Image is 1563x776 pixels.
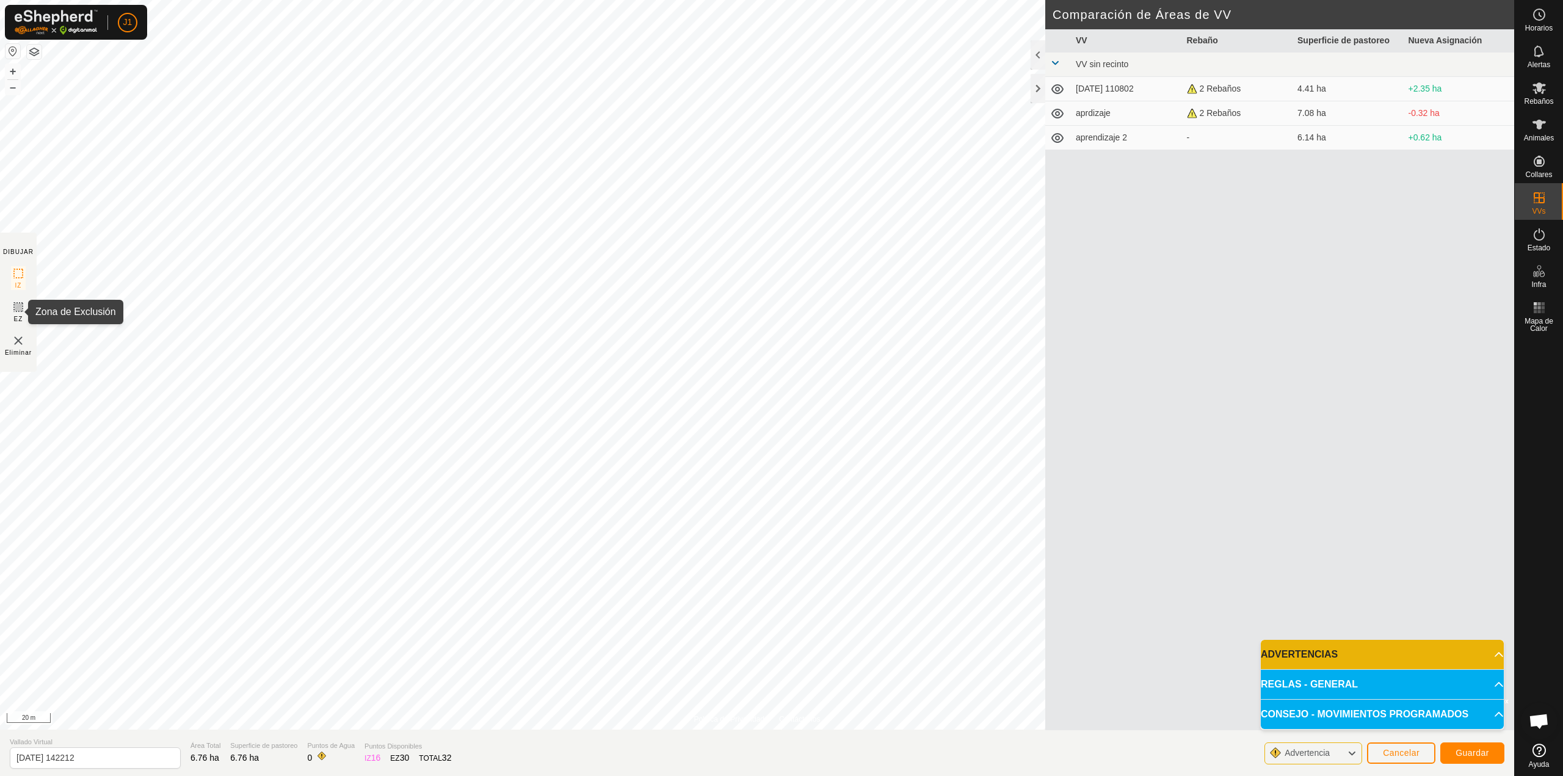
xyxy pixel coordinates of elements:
[1182,29,1293,53] th: Rebaño
[1187,82,1288,95] div: 2 Rebaños
[230,741,297,751] span: Superficie de pastoreo
[1404,29,1515,53] th: Nueva Asignación
[442,753,452,763] span: 32
[1261,677,1358,692] span: REGLAS - GENERAL
[1187,107,1288,120] div: 2 Rebaños
[1053,7,1514,22] h2: Comparación de Áreas de VV
[1071,126,1182,150] td: aprendizaje 2
[371,753,381,763] span: 16
[1524,134,1554,142] span: Animales
[1532,208,1545,215] span: VVs
[190,741,220,751] span: Área Total
[3,247,34,256] div: DIBUJAR
[1456,748,1489,758] span: Guardar
[1440,742,1504,764] button: Guardar
[1076,59,1128,69] span: VV sin recinto
[307,741,355,751] span: Puntos de Agua
[1071,101,1182,126] td: aprdizaje
[1261,707,1468,722] span: CONSEJO - MOVIMIENTOS PROGRAMADOS
[27,45,42,59] button: Capas del Mapa
[779,714,820,725] a: Contáctenos
[5,348,32,357] span: Eliminar
[1071,29,1182,53] th: VV
[400,753,410,763] span: 30
[5,64,20,79] button: +
[364,741,451,752] span: Puntos Disponibles
[390,752,409,764] div: EZ
[1383,748,1420,758] span: Cancelar
[1367,742,1435,764] button: Cancelar
[1293,126,1404,150] td: 6.14 ha
[10,737,181,747] span: Vallado Virtual
[190,753,219,763] span: 6.76 ha
[14,314,23,324] span: EZ
[5,80,20,95] button: –
[1404,126,1515,150] td: +0.62 ha
[1261,640,1504,669] p-accordion-header: ADVERTENCIAS
[1285,748,1330,758] span: Advertencia
[1529,761,1550,768] span: Ayuda
[419,752,451,764] div: TOTAL
[1521,703,1558,739] div: Chat abierto
[230,753,259,763] span: 6.76 ha
[1261,647,1338,662] span: ADVERTENCIAS
[1525,24,1553,32] span: Horarios
[1293,77,1404,101] td: 4.41 ha
[1293,29,1404,53] th: Superficie de pastoreo
[694,714,764,725] a: Política de Privacidad
[1528,61,1550,68] span: Alertas
[1528,244,1550,252] span: Estado
[1404,77,1515,101] td: +2.35 ha
[1515,739,1563,773] a: Ayuda
[5,44,20,59] button: Restablecer Mapa
[1518,317,1560,332] span: Mapa de Calor
[307,753,312,763] span: 0
[11,333,26,348] img: VV
[1187,131,1288,144] div: -
[1261,700,1504,729] p-accordion-header: CONSEJO - MOVIMIENTOS PROGRAMADOS
[1531,281,1546,288] span: Infra
[1524,98,1553,105] span: Rebaños
[1404,101,1515,126] td: -0.32 ha
[364,752,380,764] div: IZ
[15,10,98,35] img: Logo Gallagher
[1071,77,1182,101] td: [DATE] 110802
[15,281,22,290] span: IZ
[1261,670,1504,699] p-accordion-header: REGLAS - GENERAL
[1525,171,1552,178] span: Collares
[1293,101,1404,126] td: 7.08 ha
[123,16,132,29] span: J1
